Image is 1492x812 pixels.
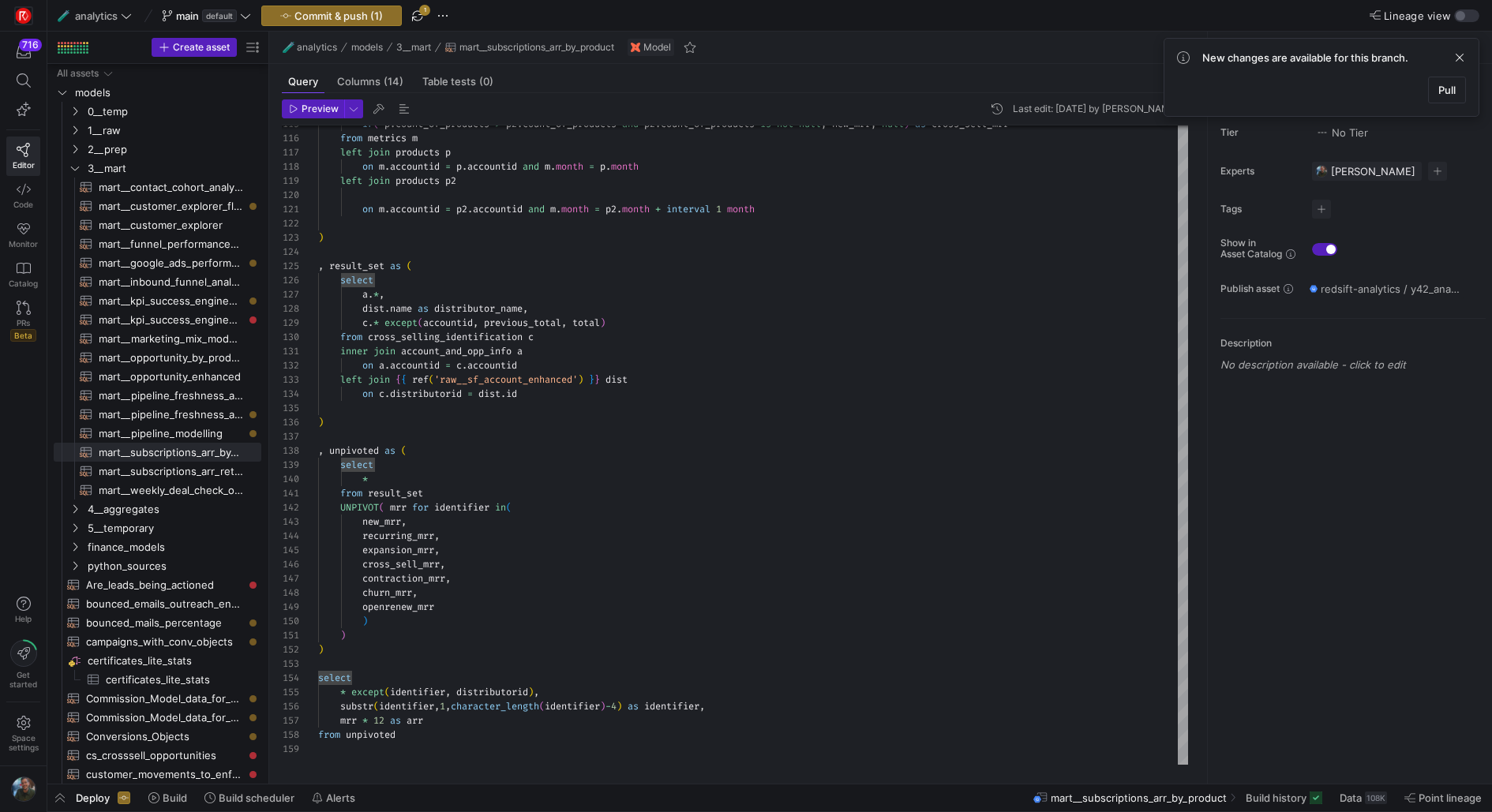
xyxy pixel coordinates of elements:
[158,6,255,26] button: maindefault
[75,84,259,102] span: models
[459,42,614,53] span: mart__subscriptions_arr_by_product
[9,239,38,249] span: Monitor
[88,122,259,140] span: 1__raw
[716,203,722,215] span: 1
[86,747,243,765] span: cs_crosssell_opportunities​​​​​​​​​​
[13,200,33,209] span: Code
[282,99,344,118] button: Preview
[86,576,243,594] span: Are_leads_being_actioned​​​​​​​​​​
[54,367,261,386] div: Press SPACE to select this row.
[282,159,299,174] div: 118
[88,538,259,556] span: finance_models
[88,500,259,518] span: 4__aggregates
[54,348,261,367] a: mart__opportunity_by_product_line​​​​​​​​​​
[54,64,261,83] div: Press SPACE to select this row.
[528,331,534,343] span: c
[54,159,261,178] div: Press SPACE to select this row.
[54,708,261,727] a: Commission_Model_data_for_AEs_and_SDRs_sdroutput​​​​​​​​​​
[54,594,261,613] a: bounced_emails_outreach_enhanced​​​​​​​​​​
[351,42,383,53] span: models
[500,387,506,400] span: .
[54,291,261,310] a: mart__kpi_success_engineering_historical​​​​​​​​​​
[282,344,299,358] div: 131
[390,302,412,315] span: name
[390,160,440,173] span: accountid
[666,203,710,215] span: interval
[282,429,299,443] div: 137
[611,160,639,173] span: month
[368,288,373,301] span: .
[445,203,451,215] span: =
[1365,791,1387,804] div: 108K
[282,216,299,230] div: 122
[99,197,243,215] span: mart__customer_explorer_flattened​​​​​​​​​​
[401,345,512,357] span: account_and_opp_info
[58,10,69,21] span: 🧪
[282,188,299,202] div: 120
[54,234,261,253] div: Press SPACE to select this row.
[412,132,418,144] span: m
[6,634,40,695] button: Getstarted
[368,132,407,144] span: metrics
[379,387,384,400] span: c
[54,234,261,253] a: mart__funnel_performance_analysis__monthly_with_forecast​​​​​​​​​​
[11,776,36,802] img: https://storage.googleapis.com/y42-prod-data-exchange/images/6IdsliWYEjCj6ExZYNtk9pMT8U8l8YHLguyz...
[54,386,261,405] div: Press SPACE to select this row.
[99,443,243,462] span: mart__subscriptions_arr_by_product​​​​​​​​​​
[86,614,243,632] span: bounced_mails_percentage​​​​​​​​​​
[1397,784,1489,811] button: Point lineage
[99,311,243,329] span: mart__kpi_success_engineering​​​​​​​​​​
[362,359,373,372] span: on
[1220,358,1486,371] p: No description available - click to edit
[6,137,40,176] a: Editor
[418,316,423,329] span: (
[141,784,194,811] button: Build
[54,196,261,215] a: mart__customer_explorer_flattened​​​​​​​​​​
[54,178,261,196] a: mart__contact_cohort_analysis​​​​​​​​​​
[282,145,299,159] div: 117
[54,310,261,329] a: mart__kpi_success_engineering​​​​​​​​​​
[282,245,299,259] div: 124
[86,595,243,613] span: bounced_emails_outreach_enhanced​​​​​​​​​​
[54,424,261,443] a: mart__pipeline_modelling​​​​​​​​​​
[401,373,407,386] span: {
[368,174,390,187] span: join
[423,316,473,329] span: accountid
[54,689,261,708] a: Commission_Model_data_for_AEs_and_SDRs_aeoutput​​​​​​​​​​
[88,557,259,575] span: python_sources
[86,633,243,651] span: campaigns_with_conv_objects​​​​​​​​​​
[727,203,755,215] span: month
[54,6,136,26] button: 🧪analytics
[54,272,261,291] div: Press SPACE to select this row.
[54,291,261,310] div: Press SPACE to select this row.
[173,42,230,53] span: Create asset
[54,367,261,386] a: mart__opportunity_enhanced​​​​​​​​​​
[283,42,294,53] span: 🧪
[282,316,299,330] div: 129
[88,159,259,178] span: 3__mart
[412,373,429,386] span: ref
[54,443,261,462] div: Press SPACE to select this row.
[99,216,243,234] span: mart__customer_explorer​​​​​​​​​​
[484,316,561,329] span: previous_total
[418,302,429,315] span: as
[9,733,39,752] span: Space settings
[390,260,401,272] span: as
[384,160,390,173] span: .
[362,160,373,173] span: on
[462,359,467,372] span: .
[13,614,33,623] span: Help
[441,38,618,57] button: mart__subscriptions_arr_by_product
[288,77,318,87] span: Query
[6,176,40,215] a: Code
[163,791,187,804] span: Build
[54,102,261,121] div: Press SPACE to select this row.
[368,146,390,159] span: join
[362,316,368,329] span: c
[152,38,237,57] button: Create asset
[1202,51,1408,64] span: New changes are available for this branch.
[261,6,402,26] button: Commit & push (1)
[54,329,261,348] a: mart__marketing_mix_modelling​​​​​​​​​​
[6,709,40,759] a: Spacesettings
[282,301,299,316] div: 128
